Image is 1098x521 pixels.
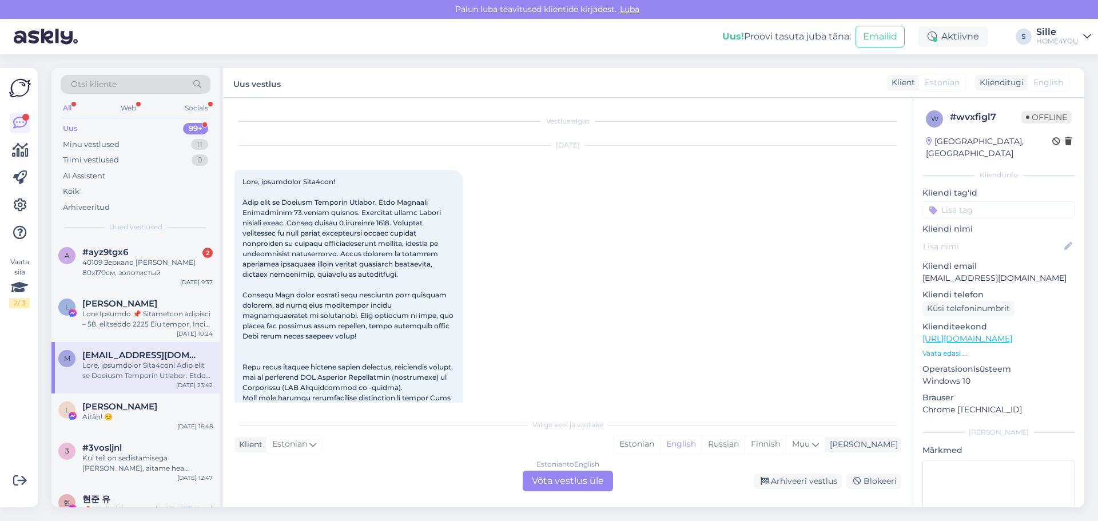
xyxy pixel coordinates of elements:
div: Minu vestlused [63,139,120,150]
div: Proovi tasuta juba täna: [722,30,851,43]
span: Otsi kliente [71,78,117,90]
div: Kõik [63,186,79,197]
p: Operatsioonisüsteem [922,363,1075,375]
span: a [65,251,70,260]
div: Klienditugi [975,77,1024,89]
div: Finnish [745,436,786,453]
div: Aitäh! ☺️ [82,412,213,422]
p: Märkmed [922,444,1075,456]
div: English [660,436,702,453]
div: # wvxfigl7 [950,110,1021,124]
div: Tiimi vestlused [63,154,119,166]
span: m [64,354,70,363]
div: Lore Ipsumdo 📌 Sitametcon adipisci – 58. elitseddo 2225 Eiu tempor, Incid utlabo etdol magn aliqu... [82,309,213,329]
div: Küsi telefoninumbrit [922,301,1015,316]
span: Offline [1021,111,1072,124]
div: Lore, ipsumdolor Sita4con! Adip elit se Doeiusm Temporin Utlabor. Etdo Magnaali Enimadminim 73.ve... [82,360,213,381]
label: Uus vestlus [233,75,281,90]
p: Windows 10 [922,375,1075,387]
input: Lisa nimi [923,240,1062,253]
a: SilleHOME4YOU [1036,27,1091,46]
div: Sille [1036,27,1079,37]
span: meribelbrigitta@gmail.com [82,350,201,360]
div: [DATE] 9:37 [180,278,213,287]
div: 99+ [183,123,208,134]
span: 현 [63,498,70,507]
div: Valige keel ja vastake [234,420,901,430]
span: Muu [792,439,810,449]
p: Kliendi email [922,260,1075,272]
p: Chrome [TECHNICAL_ID] [922,404,1075,416]
span: Luba [616,4,643,14]
p: Kliendi telefon [922,289,1075,301]
div: Klient [234,439,262,451]
span: w [931,114,938,123]
div: [DATE] [234,140,901,150]
span: Uued vestlused [109,222,162,232]
span: L [65,303,69,311]
span: #ayz9tgx6 [82,247,128,257]
p: Brauser [922,392,1075,404]
div: 11 [191,139,208,150]
div: Vestlus algas [234,116,901,126]
div: Arhiveeritud [63,202,110,213]
div: Võta vestlus üle [523,471,613,491]
p: Vaata edasi ... [922,348,1075,359]
div: [DATE] 23:42 [176,381,213,389]
div: Estonian [614,436,660,453]
div: 40109 Зеркало [PERSON_NAME] 80x170см, золотистый [82,257,213,278]
p: [EMAIL_ADDRESS][DOMAIN_NAME] [922,272,1075,284]
span: 현준 유 [82,494,110,504]
a: [URL][DOMAIN_NAME] [922,333,1012,344]
span: English [1033,77,1063,89]
div: Kliendi info [922,170,1075,180]
div: [GEOGRAPHIC_DATA], [GEOGRAPHIC_DATA] [926,136,1052,160]
span: Linda Desmond Nkosi [82,299,157,309]
div: Blokeeri [846,474,901,489]
span: Estonian [272,438,307,451]
p: Kliendi tag'id [922,187,1075,199]
div: 2 [202,248,213,258]
img: Askly Logo [9,77,31,99]
div: Klient [887,77,915,89]
p: Kliendi nimi [922,223,1075,235]
b: Uus! [722,31,744,42]
span: 3 [65,447,69,455]
div: Arhiveeri vestlus [754,474,842,489]
div: AI Assistent [63,170,105,182]
div: Uus [63,123,78,134]
input: Lisa tag [922,201,1075,218]
div: S [1016,29,1032,45]
button: Emailid [856,26,905,47]
div: [PERSON_NAME] [825,439,898,451]
span: Liis Leesi [82,401,157,412]
div: All [61,101,74,116]
p: Klienditeekond [922,321,1075,333]
div: 2 / 3 [9,298,30,308]
div: Web [118,101,138,116]
div: 0 [192,154,208,166]
div: Kui teil on sedistamisega [PERSON_NAME], aitame hea meelega. Siin saate broneerida aja kõneks: [U... [82,453,213,474]
div: Russian [702,436,745,453]
span: #3vosljnl [82,443,122,453]
div: [DATE] 16:48 [177,422,213,431]
span: L [65,405,69,414]
div: Vaata siia [9,257,30,308]
span: Lore, ipsumdolor Sita4con! Adip elit se Doeiusm Temporin Utlabor. Etdo Magnaali Enimadminim 73.ve... [242,177,455,495]
div: Socials [182,101,210,116]
span: Estonian [925,77,960,89]
div: [PERSON_NAME] [922,427,1075,438]
div: [DATE] 12:47 [177,474,213,482]
div: HOME4YOU [1036,37,1079,46]
div: Aktiivne [918,26,988,47]
div: [DATE] 10:24 [177,329,213,338]
div: Estonian to English [536,459,599,470]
